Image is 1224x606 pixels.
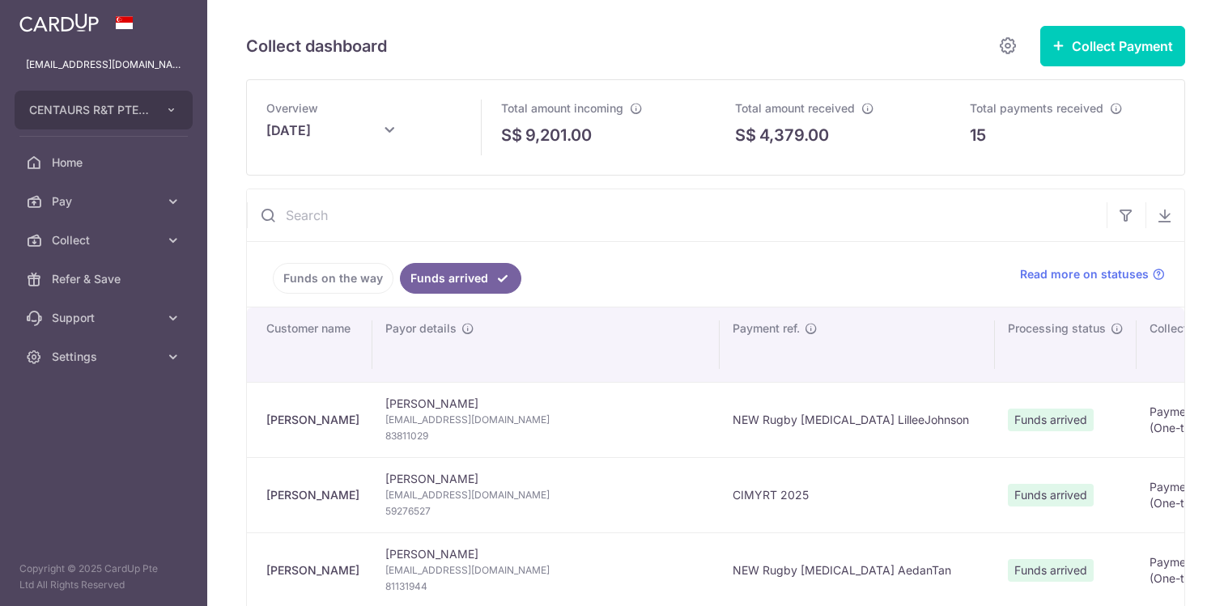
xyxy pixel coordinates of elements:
[525,123,592,147] p: 9,201.00
[385,578,707,595] span: 81131944
[26,57,181,73] p: [EMAIL_ADDRESS][DOMAIN_NAME]
[247,189,1107,241] input: Search
[720,382,995,457] td: NEW Rugby [MEDICAL_DATA] LilleeJohnson
[735,101,855,115] span: Total amount received
[995,307,1137,382] th: Processing status
[1008,484,1094,506] span: Funds arrived
[266,101,318,115] span: Overview
[52,232,159,248] span: Collect
[970,123,986,147] p: 15
[52,310,159,326] span: Support
[52,155,159,171] span: Home
[720,457,995,532] td: CIMYRT 2025
[385,428,707,444] span: 83811029
[400,263,521,294] a: Funds arrived
[1008,409,1094,431] span: Funds arrived
[247,307,372,382] th: Customer name
[733,320,800,337] span: Payment ref.
[1020,266,1149,282] span: Read more on statuses
[266,487,359,503] div: [PERSON_NAME]
[385,320,457,337] span: Payor details
[15,91,193,129] button: CENTAURS R&T PTE. LTD.
[735,123,756,147] span: S$
[759,123,829,147] p: 4,379.00
[52,271,159,287] span: Refer & Save
[501,101,623,115] span: Total amount incoming
[1008,320,1106,337] span: Processing status
[372,382,720,457] td: [PERSON_NAME]
[720,307,995,382] th: Payment ref.
[1020,266,1165,282] a: Read more on statuses
[385,503,707,519] span: 59276527
[52,349,159,365] span: Settings
[19,13,99,32] img: CardUp
[970,101,1103,115] span: Total payments received
[385,487,707,503] span: [EMAIL_ADDRESS][DOMAIN_NAME]
[385,562,707,578] span: [EMAIL_ADDRESS][DOMAIN_NAME]
[1008,559,1094,582] span: Funds arrived
[273,263,393,294] a: Funds on the way
[372,457,720,532] td: [PERSON_NAME]
[266,412,359,428] div: [PERSON_NAME]
[29,102,149,118] span: CENTAURS R&T PTE. LTD.
[372,307,720,382] th: Payor details
[1040,26,1185,66] button: Collect Payment
[266,562,359,578] div: [PERSON_NAME]
[52,193,159,210] span: Pay
[385,412,707,428] span: [EMAIL_ADDRESS][DOMAIN_NAME]
[501,123,522,147] span: S$
[246,33,387,59] h5: Collect dashboard
[1120,557,1208,598] iframe: Opens a widget where you can find more information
